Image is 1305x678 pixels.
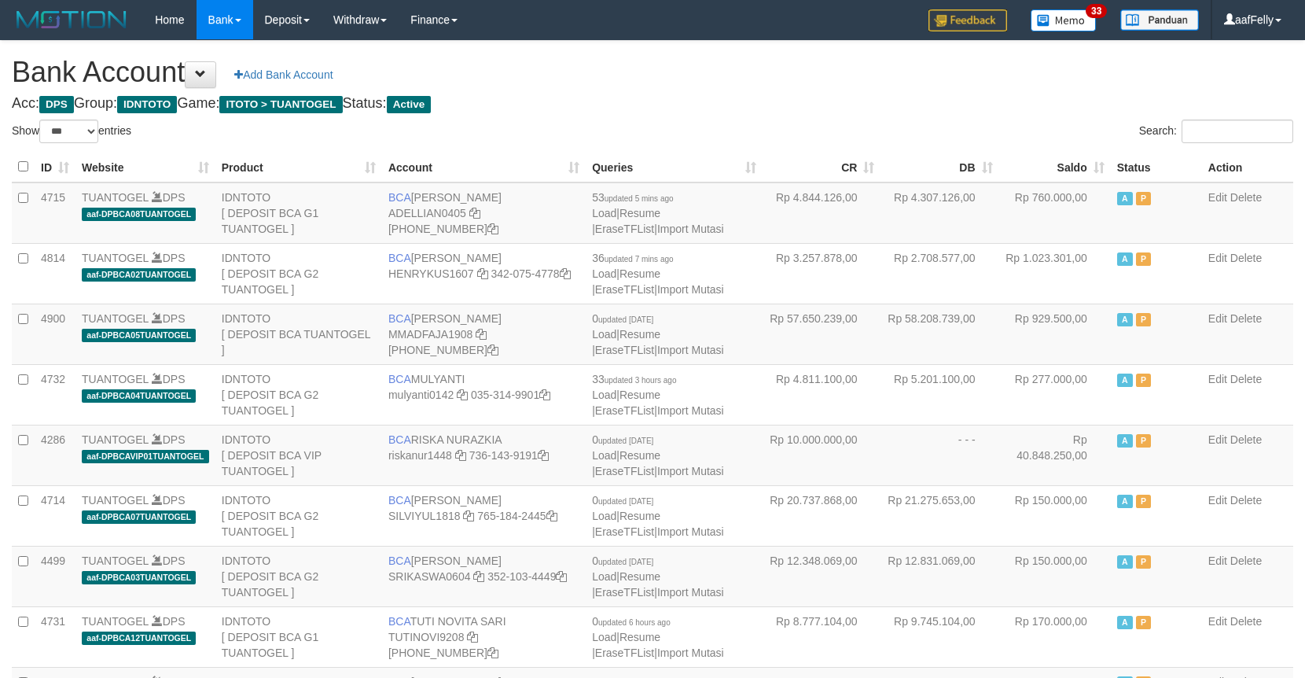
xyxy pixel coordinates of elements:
td: Rp 929.500,00 [999,304,1111,364]
a: MMADFAJA1908 [388,328,472,341]
td: IDNTOTO [ DEPOSIT BCA G2 TUANTOGEL ] [215,485,382,546]
a: Delete [1230,615,1262,628]
a: Import Mutasi [657,283,724,296]
a: Edit [1208,373,1227,385]
span: Active [1117,434,1133,448]
th: ID: activate to sort column ascending [35,152,75,182]
span: updated [DATE] [598,315,653,324]
th: Website: activate to sort column ascending [75,152,215,182]
a: Copy 0353149901 to clipboard [539,389,550,401]
a: Copy 3521034449 to clipboard [556,570,567,583]
span: 0 [592,312,653,325]
td: Rp 2.708.577,00 [880,243,998,304]
a: Load [592,267,616,280]
a: Copy 5655032115 to clipboard [487,223,498,235]
span: aaf-DPBCA05TUANTOGEL [82,329,196,342]
td: DPS [75,546,215,606]
th: Product: activate to sort column ascending [215,152,382,182]
td: IDNTOTO [ DEPOSIT BCA VIP TUANTOGEL ] [215,425,382,485]
a: EraseTFList [595,404,654,417]
a: Delete [1230,191,1262,204]
a: Resume [619,570,660,583]
a: Import Mutasi [657,223,724,235]
td: DPS [75,425,215,485]
a: Copy 4062282031 to clipboard [487,344,498,356]
a: TUANTOGEL [82,615,149,628]
a: Delete [1230,312,1262,325]
span: Paused [1136,374,1152,387]
a: Edit [1208,191,1227,204]
a: Copy SILVIYUL1818 to clipboard [463,510,474,522]
a: SILVIYUL1818 [388,510,461,522]
td: DPS [75,364,215,425]
td: Rp 4.844.126,00 [763,182,880,244]
a: EraseTFList [595,525,654,538]
td: Rp 58.208.739,00 [880,304,998,364]
a: mulyanti0142 [388,389,454,401]
a: TUANTOGEL [82,312,149,325]
img: Button%20Memo.svg [1031,9,1097,31]
a: TUANTOGEL [82,433,149,446]
td: Rp 277.000,00 [999,364,1111,425]
th: Status [1111,152,1202,182]
a: TUANTOGEL [82,494,149,507]
td: IDNTOTO [ DEPOSIT BCA G1 TUANTOGEL ] [215,606,382,667]
a: EraseTFList [595,647,654,659]
td: Rp 170.000,00 [999,606,1111,667]
span: | | | [592,191,724,235]
td: 4731 [35,606,75,667]
a: Resume [619,449,660,462]
img: Feedback.jpg [928,9,1007,31]
a: Load [592,389,616,401]
a: Edit [1208,433,1227,446]
a: Load [592,510,616,522]
a: TUANTOGEL [82,373,149,385]
td: IDNTOTO [ DEPOSIT BCA G2 TUANTOGEL ] [215,243,382,304]
td: Rp 1.023.301,00 [999,243,1111,304]
span: Active [1117,192,1133,205]
img: panduan.png [1120,9,1199,31]
td: [PERSON_NAME] [PHONE_NUMBER] [382,304,586,364]
span: 0 [592,615,671,628]
span: updated 6 hours ago [598,618,671,627]
a: TUANTOGEL [82,191,149,204]
a: Edit [1208,252,1227,264]
a: Copy riskanur1448 to clipboard [455,449,466,462]
td: Rp 12.831.069,00 [880,546,998,606]
a: Delete [1230,373,1262,385]
span: | | | [592,252,724,296]
th: Queries: activate to sort column ascending [586,152,763,182]
td: Rp 57.650.239,00 [763,304,880,364]
td: Rp 150.000,00 [999,546,1111,606]
td: Rp 12.348.069,00 [763,546,880,606]
td: Rp 40.848.250,00 [999,425,1111,485]
th: Saldo: activate to sort column ascending [999,152,1111,182]
a: Resume [619,631,660,643]
a: Edit [1208,494,1227,507]
span: updated [DATE] [598,437,653,445]
td: [PERSON_NAME] 342-075-4778 [382,243,586,304]
span: updated 3 hours ago [605,376,677,385]
a: EraseTFList [595,586,654,599]
a: Load [592,207,616,219]
span: 33 [592,373,676,385]
td: DPS [75,606,215,667]
span: Active [387,96,432,113]
td: 4499 [35,546,75,606]
span: Paused [1136,434,1152,448]
a: Import Mutasi [657,465,724,477]
a: Import Mutasi [657,404,724,417]
span: Paused [1136,616,1152,629]
span: BCA [388,555,411,567]
td: 4900 [35,304,75,364]
td: Rp 10.000.000,00 [763,425,880,485]
span: 53 [592,191,673,204]
a: EraseTFList [595,465,654,477]
td: Rp 3.257.878,00 [763,243,880,304]
th: CR: activate to sort column ascending [763,152,880,182]
a: Copy ADELLIAN0405 to clipboard [469,207,480,219]
span: Active [1117,313,1133,326]
a: Resume [619,267,660,280]
a: Delete [1230,555,1262,567]
input: Search: [1182,120,1293,143]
